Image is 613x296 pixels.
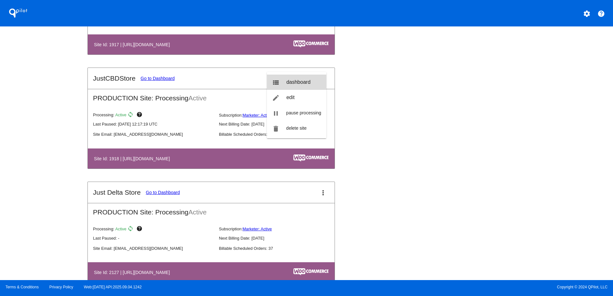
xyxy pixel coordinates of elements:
[286,126,306,131] span: delete site
[286,110,321,115] span: pause processing
[286,79,311,85] span: dashboard
[286,95,295,100] span: edit
[272,94,280,102] mat-icon: edit
[272,110,280,117] mat-icon: pause
[272,125,280,133] mat-icon: delete
[272,79,280,86] mat-icon: view_list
